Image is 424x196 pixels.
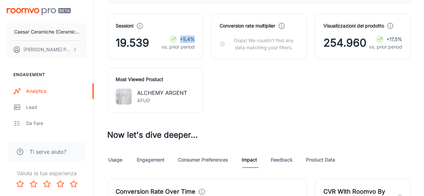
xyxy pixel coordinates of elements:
button: Rate 3 star [40,177,54,191]
h4: Sessioni [116,22,133,29]
a: Impact [241,152,257,168]
p: vs. prior period [162,43,195,51]
h3: Now let's dive deeper... [107,129,411,141]
div: Lead [26,104,87,111]
button: Rate 2 star [27,177,40,191]
strong: +17,5% [386,36,402,42]
p: Valuta la tua esperienza [5,169,88,177]
button: Caesar Ceramiche (Ceramiche Caesar S.P.A.) [7,23,87,41]
p: ALCHEMY ARGENT [137,89,187,97]
p: Caesar Ceramiche (Ceramiche Caesar S.P.A.) [14,28,79,36]
h4: Visualizzazioni del prodotto [323,22,384,29]
a: Feedback [271,152,293,168]
p: vs. prior period [369,43,402,51]
p: Oops! We couldn’t find any data matching your filters. [229,37,298,51]
button: Rate 4 star [54,177,67,191]
img: ALCHEMY ARGENT [116,88,132,105]
a: Usage [107,152,123,168]
a: Consumer Preferences [178,152,228,168]
span: 254.960 [323,35,366,51]
a: Product Data [306,152,335,168]
h4: Most Viewed Product [116,76,195,83]
span: Ti serve aiuto? [29,148,66,156]
img: Roomvo PRO Beta [7,8,71,15]
p: [PERSON_NAME] Patrian [23,46,71,53]
button: Rate 1 star [13,177,27,191]
button: [PERSON_NAME] Patrian [7,41,87,58]
h4: Conversion rate multiplier [220,22,275,29]
div: Analytics [26,87,87,95]
span: 19.539 [116,35,149,51]
a: Engagement [137,152,165,168]
div: Da fare [26,120,87,127]
button: Rate 5 star [67,177,80,191]
p: AFUO [137,97,187,104]
strong: +5,4% [180,36,195,42]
